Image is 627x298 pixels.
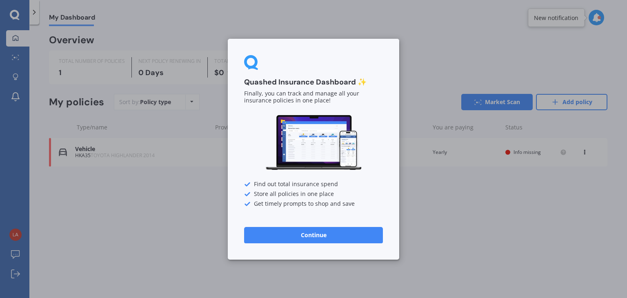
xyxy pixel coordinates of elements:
p: Finally, you can track and manage all your insurance policies in one place! [244,90,383,104]
h3: Quashed Insurance Dashboard ✨ [244,78,383,87]
div: Find out total insurance spend [244,181,383,187]
button: Continue [244,227,383,243]
img: Dashboard [265,114,362,171]
div: Get timely prompts to shop and save [244,200,383,207]
div: Store all policies in one place [244,191,383,197]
